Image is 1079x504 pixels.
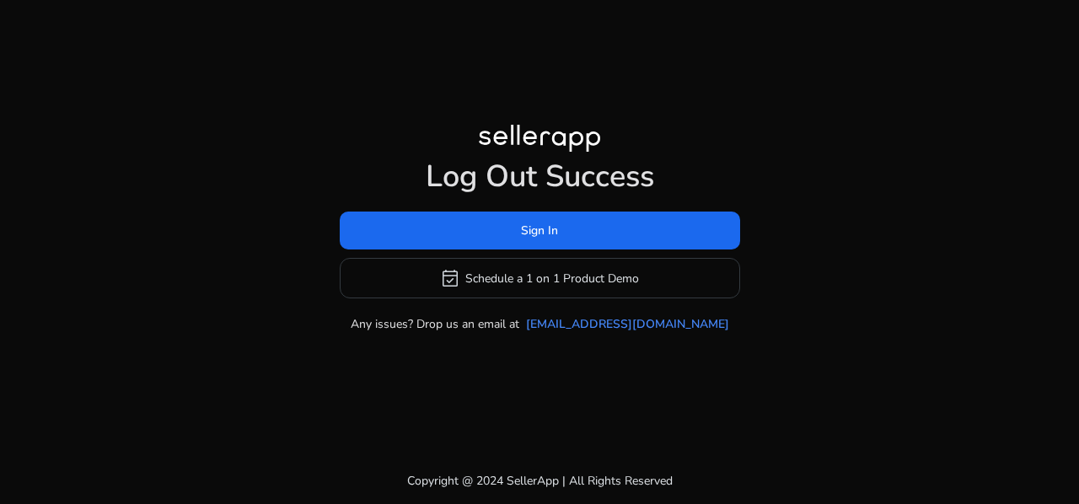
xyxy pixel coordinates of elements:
button: Sign In [340,212,740,249]
span: Sign In [521,222,558,239]
span: event_available [440,268,460,288]
button: event_availableSchedule a 1 on 1 Product Demo [340,258,740,298]
p: Any issues? Drop us an email at [351,315,519,333]
h1: Log Out Success [340,158,740,195]
a: [EMAIL_ADDRESS][DOMAIN_NAME] [526,315,729,333]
